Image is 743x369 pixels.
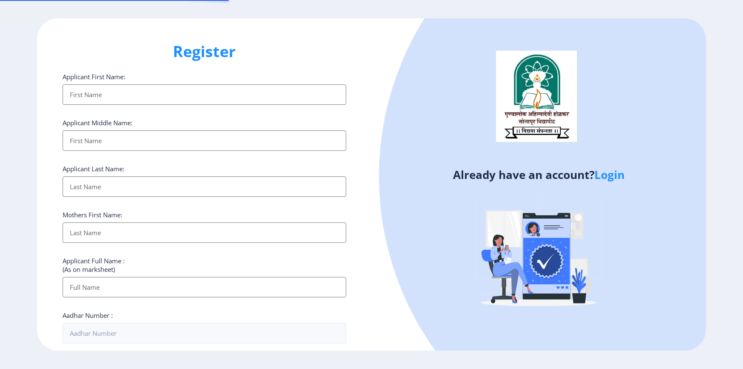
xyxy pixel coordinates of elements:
[63,84,346,105] input: First Name
[63,130,346,151] input: First Name
[63,277,346,297] input: Full Name
[63,72,125,81] label: Applicant First Name:
[594,167,625,182] a: Login
[63,257,125,274] label: Applicant Full Name : (As on marksheet)
[63,118,132,127] label: Applicant Middle Name:
[63,176,346,197] input: Last Name
[63,41,346,62] h1: Register
[63,164,124,173] label: Applicant Last Name:
[63,222,346,243] input: Last Name
[63,323,346,343] input: Aadhar Number
[496,51,577,142] img: logo
[63,210,122,219] label: Mothers First Name:
[464,179,613,328] img: Verified-rafiki.svg
[63,311,113,320] label: Aadhar Number :
[378,168,700,182] h4: Already have an account?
